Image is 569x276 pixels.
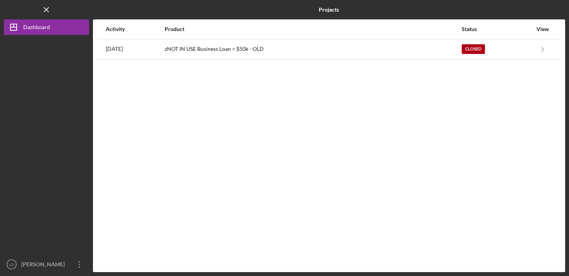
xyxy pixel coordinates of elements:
div: Closed [462,44,485,54]
text: LD [9,262,14,267]
div: Dashboard [23,19,50,37]
div: View [533,26,552,32]
div: Activity [106,26,164,32]
div: zNOT IN USE Business Loan > $50k - OLD [165,40,461,59]
b: Projects [319,7,339,13]
div: Status [462,26,532,32]
div: [PERSON_NAME] [19,257,70,274]
button: Dashboard [4,19,89,35]
button: LD[PERSON_NAME] [4,257,89,272]
time: 2023-10-24 17:48 [106,46,123,52]
div: Product [165,26,461,32]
